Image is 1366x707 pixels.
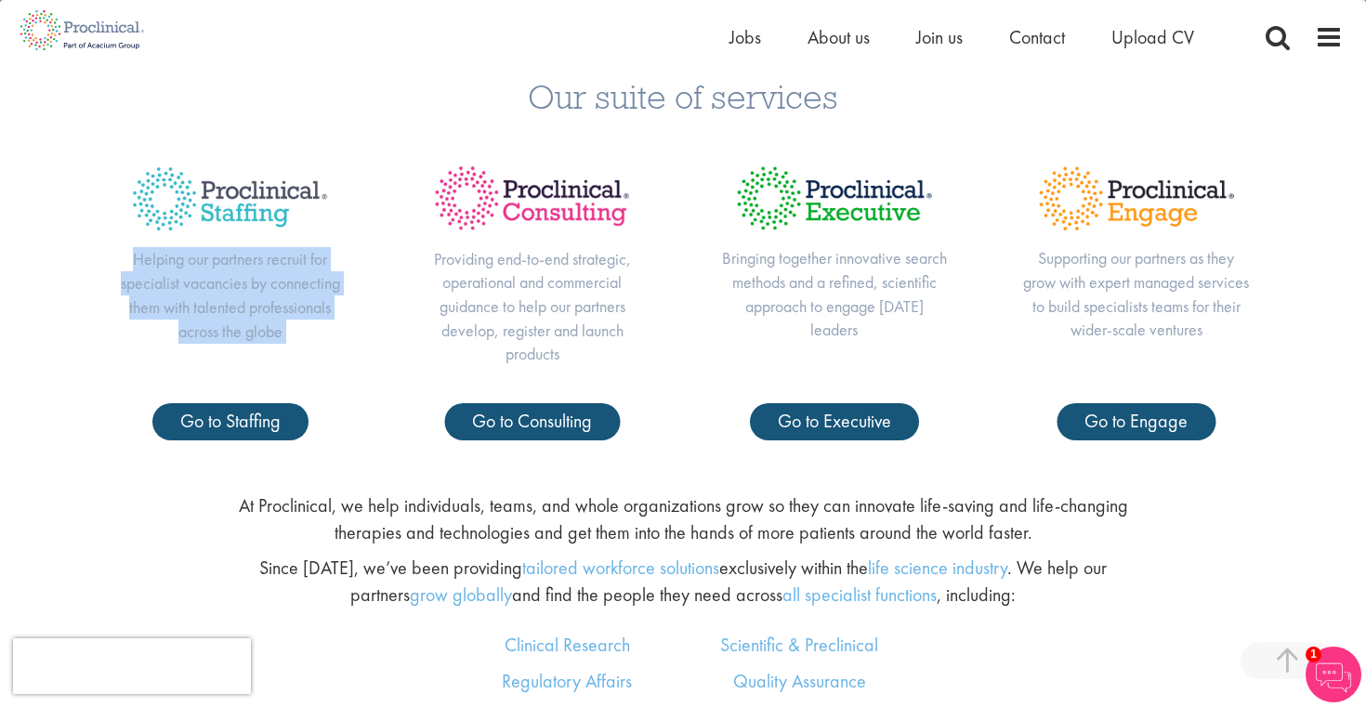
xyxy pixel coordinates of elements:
a: Go to Engage [1057,403,1215,440]
img: Proclinical Title [1022,151,1250,246]
a: grow globally [410,583,512,607]
p: Helping our partners recruit for specialist vacancies by connecting them with talented profession... [116,247,344,343]
span: Go to Executive [778,409,891,433]
a: Regulatory Affairs [502,669,632,693]
a: life science industry [868,556,1007,580]
span: 1 [1306,647,1321,662]
span: Go to Consulting [472,409,592,433]
span: Go to Staffing [180,409,281,433]
img: Proclinical Title [720,151,948,246]
p: Since [DATE], we’ve been providing exclusively within the . We help our partners and find the peo... [232,555,1134,608]
p: Providing end-to-end strategic, operational and commercial guidance to help our partners develop,... [418,247,646,367]
a: Go to Consulting [444,403,620,440]
a: all specialist functions [782,583,937,607]
iframe: reCAPTCHA [13,638,251,694]
img: Chatbot [1306,647,1361,702]
a: Go to Executive [750,403,919,440]
p: At Proclinical, we help individuals, teams, and whole organizations grow so they can innovate lif... [232,492,1134,545]
a: Jobs [729,25,761,49]
a: Contact [1009,25,1065,49]
h3: Our suite of services [14,79,1352,113]
a: Go to Staffing [152,403,309,440]
a: Clinical Research [505,633,630,657]
p: Bringing together innovative search methods and a refined, scientific approach to engage [DATE] l... [720,246,948,342]
img: Proclinical Title [116,151,344,247]
a: Quality Assurance [733,669,866,693]
span: Go to Engage [1084,409,1188,433]
a: Join us [916,25,963,49]
a: Scientific & Preclinical [720,633,878,657]
img: Proclinical Title [418,151,646,246]
a: tailored workforce solutions [522,556,719,580]
a: About us [808,25,870,49]
a: Upload CV [1111,25,1194,49]
p: Supporting our partners as they grow with expert managed services to build specialists teams for ... [1022,246,1250,342]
